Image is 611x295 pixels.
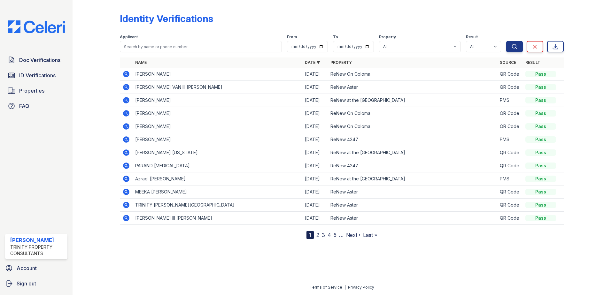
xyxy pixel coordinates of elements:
[525,215,556,221] div: Pass
[525,110,556,117] div: Pass
[135,60,147,65] a: Name
[497,107,523,120] td: QR Code
[497,212,523,225] td: QR Code
[17,264,37,272] span: Account
[328,212,498,225] td: ReNew Aster
[302,94,328,107] td: [DATE]
[328,172,498,185] td: ReNew at the [GEOGRAPHIC_DATA]
[5,100,67,112] a: FAQ
[302,68,328,81] td: [DATE]
[339,231,344,239] span: …
[302,107,328,120] td: [DATE]
[328,68,498,81] td: ReNew On Coloma
[328,159,498,172] td: ReNew 4247
[328,133,498,146] td: ReNew 4247
[497,199,523,212] td: QR Code
[328,146,498,159] td: ReNew at the [GEOGRAPHIC_DATA]
[133,146,302,159] td: [PERSON_NAME] [US_STATE]
[302,212,328,225] td: [DATE]
[19,56,60,64] span: Doc Verifications
[497,159,523,172] td: QR Code
[133,159,302,172] td: PARAND [MEDICAL_DATA]
[305,60,320,65] a: Date ▼
[5,84,67,97] a: Properties
[10,244,65,257] div: Trinity Property Consultants
[525,149,556,156] div: Pass
[497,68,523,81] td: QR Code
[466,34,478,40] label: Result
[19,87,44,95] span: Properties
[302,133,328,146] td: [DATE]
[5,54,67,66] a: Doc Verifications
[525,123,556,130] div: Pass
[133,94,302,107] td: [PERSON_NAME]
[306,231,314,239] div: 1
[497,172,523,185] td: PMS
[363,232,377,238] a: Last »
[525,84,556,90] div: Pass
[497,120,523,133] td: QR Code
[310,285,342,290] a: Terms of Service
[120,13,213,24] div: Identity Verifications
[302,199,328,212] td: [DATE]
[133,185,302,199] td: MEEKA [PERSON_NAME]
[19,72,56,79] span: ID Verifications
[3,20,70,33] img: CE_Logo_Blue-a8612792a0a2168367f1c8372b55b34899dd931a85d93a1a3d3e32e68fde9ad4.png
[328,232,331,238] a: 4
[525,60,540,65] a: Result
[287,34,297,40] label: From
[133,199,302,212] td: TRINITY [PERSON_NAME][GEOGRAPHIC_DATA]
[379,34,396,40] label: Property
[19,102,29,110] span: FAQ
[497,133,523,146] td: PMS
[302,81,328,94] td: [DATE]
[302,159,328,172] td: [DATE]
[133,68,302,81] td: [PERSON_NAME]
[348,285,374,290] a: Privacy Policy
[497,146,523,159] td: QR Code
[497,94,523,107] td: PMS
[133,81,302,94] td: [PERSON_NAME] VAN III [PERSON_NAME]
[525,71,556,77] div: Pass
[525,189,556,195] div: Pass
[328,199,498,212] td: ReNew Aster
[302,185,328,199] td: [DATE]
[302,146,328,159] td: [DATE]
[302,120,328,133] td: [DATE]
[525,163,556,169] div: Pass
[133,120,302,133] td: [PERSON_NAME]
[328,81,498,94] td: ReNew Aster
[525,97,556,103] div: Pass
[133,107,302,120] td: [PERSON_NAME]
[497,81,523,94] td: QR Code
[133,172,302,185] td: Azrael [PERSON_NAME]
[133,133,302,146] td: [PERSON_NAME]
[346,232,360,238] a: Next ›
[497,185,523,199] td: QR Code
[3,277,70,290] a: Sign out
[302,172,328,185] td: [DATE]
[328,120,498,133] td: ReNew On Coloma
[525,202,556,208] div: Pass
[500,60,516,65] a: Source
[328,94,498,107] td: ReNew at the [GEOGRAPHIC_DATA]
[10,236,65,244] div: [PERSON_NAME]
[344,285,346,290] div: |
[17,280,36,287] span: Sign out
[328,185,498,199] td: ReNew Aster
[322,232,325,238] a: 3
[120,34,138,40] label: Applicant
[316,232,319,238] a: 2
[525,136,556,143] div: Pass
[525,176,556,182] div: Pass
[334,232,336,238] a: 5
[133,212,302,225] td: [PERSON_NAME] III [PERSON_NAME]
[328,107,498,120] td: ReNew On Coloma
[120,41,282,52] input: Search by name or phone number
[333,34,338,40] label: To
[330,60,352,65] a: Property
[3,262,70,275] a: Account
[5,69,67,82] a: ID Verifications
